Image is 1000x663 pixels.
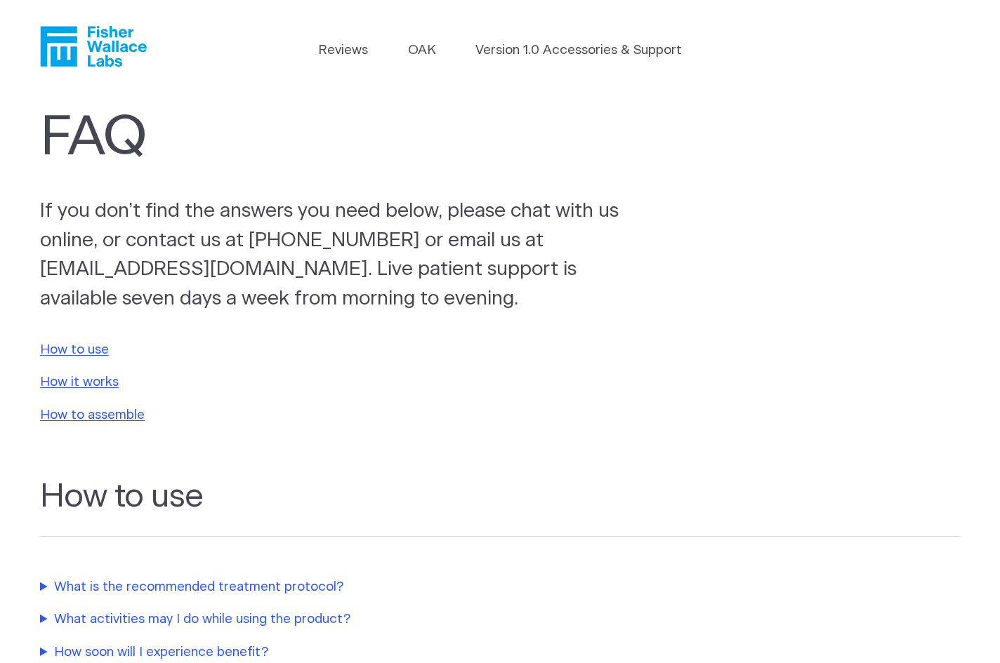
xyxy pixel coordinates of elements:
a: Version 1.0 Accessories & Support [475,41,682,60]
a: Reviews [318,41,368,60]
a: How to assemble [40,408,145,422]
h1: FAQ [40,106,624,170]
h2: How to use [40,478,960,537]
a: Fisher Wallace [40,26,147,67]
a: How it works [40,375,119,389]
summary: How soon will I experience benefit? [40,643,630,662]
p: If you don’t find the answers you need below, please chat with us online, or contact us at [PHONE... [40,197,654,314]
a: OAK [408,41,436,60]
summary: What is the recommended treatment protocol? [40,577,630,597]
a: How to use [40,343,109,356]
summary: What activities may I do while using the product? [40,610,630,629]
